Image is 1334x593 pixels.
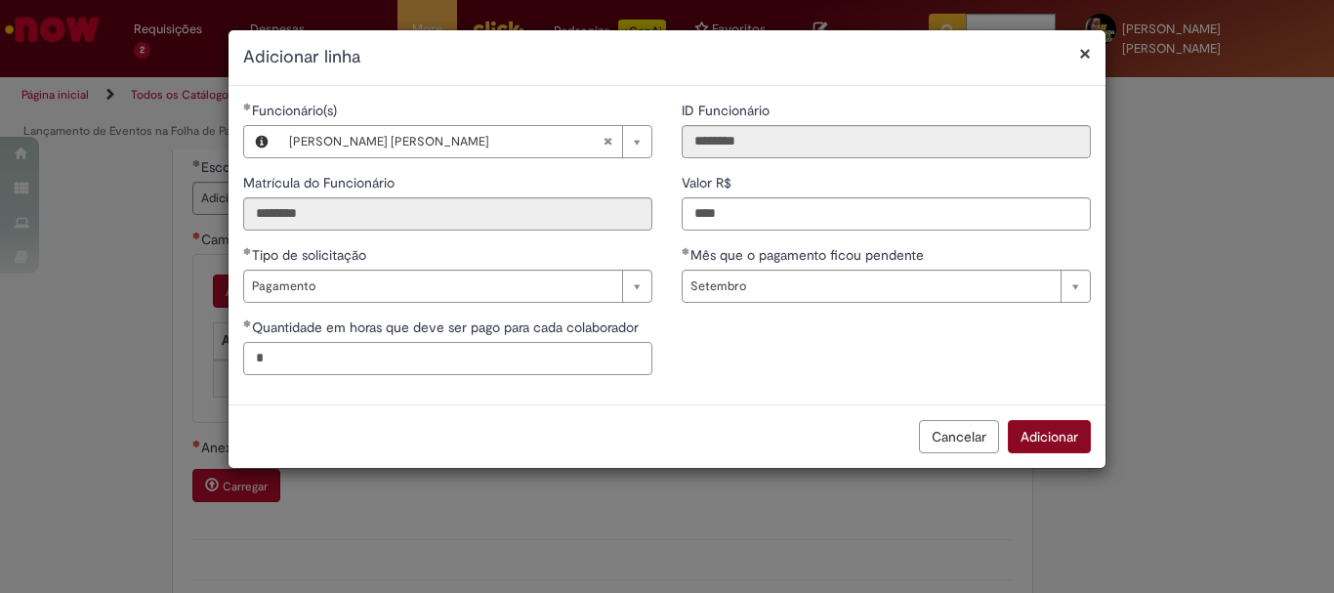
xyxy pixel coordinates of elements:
span: Tipo de solicitação [252,246,370,264]
span: Obrigatório Preenchido [243,247,252,255]
input: Matrícula do Funcionário [243,197,652,231]
span: Pagamento [252,271,612,302]
span: Necessários - Funcionário(s) [252,102,341,119]
span: Setembro [690,271,1051,302]
a: [PERSON_NAME] [PERSON_NAME]Limpar campo Funcionário(s) [279,126,651,157]
button: Adicionar [1008,420,1091,453]
span: Obrigatório Preenchido [243,319,252,327]
button: Fechar modal [1079,43,1091,64]
span: [PERSON_NAME] [PERSON_NAME] [289,126,603,157]
span: Obrigatório Preenchido [682,247,690,255]
span: Quantidade em horas que deve ser pago para cada colaborador [252,318,643,336]
button: Cancelar [919,420,999,453]
span: Mês que o pagamento ficou pendente [690,246,928,264]
button: Funcionário(s), Visualizar este registro Michelle Cristine Da Silva Severino [244,126,279,157]
input: Valor R$ [682,197,1091,231]
abbr: Limpar campo Funcionário(s) [593,126,622,157]
h2: Adicionar linha [243,45,1091,70]
span: Somente leitura - Matrícula do Funcionário [243,174,398,191]
input: ID Funcionário [682,125,1091,158]
input: Quantidade em horas que deve ser pago para cada colaborador [243,342,652,375]
span: Valor R$ [682,174,735,191]
span: Somente leitura - ID Funcionário [682,102,773,119]
span: Obrigatório Preenchido [243,103,252,110]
